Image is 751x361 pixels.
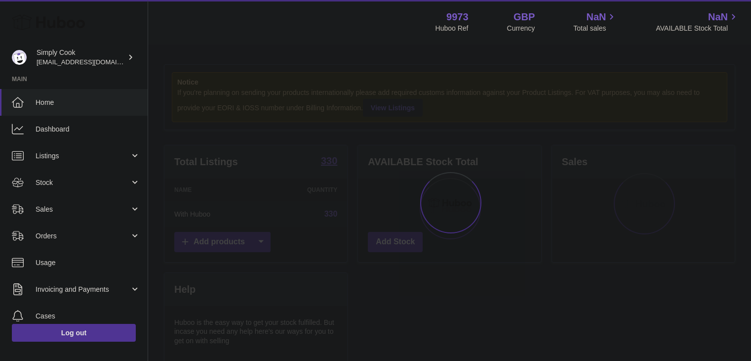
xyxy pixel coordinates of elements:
[36,312,140,321] span: Cases
[36,285,130,294] span: Invoicing and Payments
[573,24,617,33] span: Total sales
[36,151,130,161] span: Listings
[507,24,535,33] div: Currency
[12,50,27,65] img: internalAdmin-9973@internal.huboo.com
[37,58,145,66] span: [EMAIL_ADDRESS][DOMAIN_NAME]
[435,24,469,33] div: Huboo Ref
[37,48,125,67] div: Simply Cook
[573,10,617,33] a: NaN Total sales
[36,258,140,268] span: Usage
[36,98,140,107] span: Home
[446,10,469,24] strong: 9973
[514,10,535,24] strong: GBP
[36,231,130,241] span: Orders
[586,10,606,24] span: NaN
[36,125,140,134] span: Dashboard
[656,10,739,33] a: NaN AVAILABLE Stock Total
[36,205,130,214] span: Sales
[708,10,728,24] span: NaN
[12,324,136,342] a: Log out
[656,24,739,33] span: AVAILABLE Stock Total
[36,178,130,187] span: Stock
